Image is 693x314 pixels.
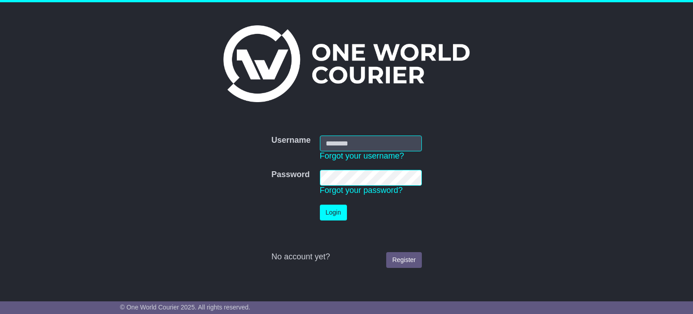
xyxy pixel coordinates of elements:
[271,136,310,145] label: Username
[320,186,403,195] a: Forgot your password?
[271,252,421,262] div: No account yet?
[271,170,310,180] label: Password
[320,151,404,160] a: Forgot your username?
[386,252,421,268] a: Register
[320,205,347,220] button: Login
[223,25,470,102] img: One World
[120,304,250,311] span: © One World Courier 2025. All rights reserved.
